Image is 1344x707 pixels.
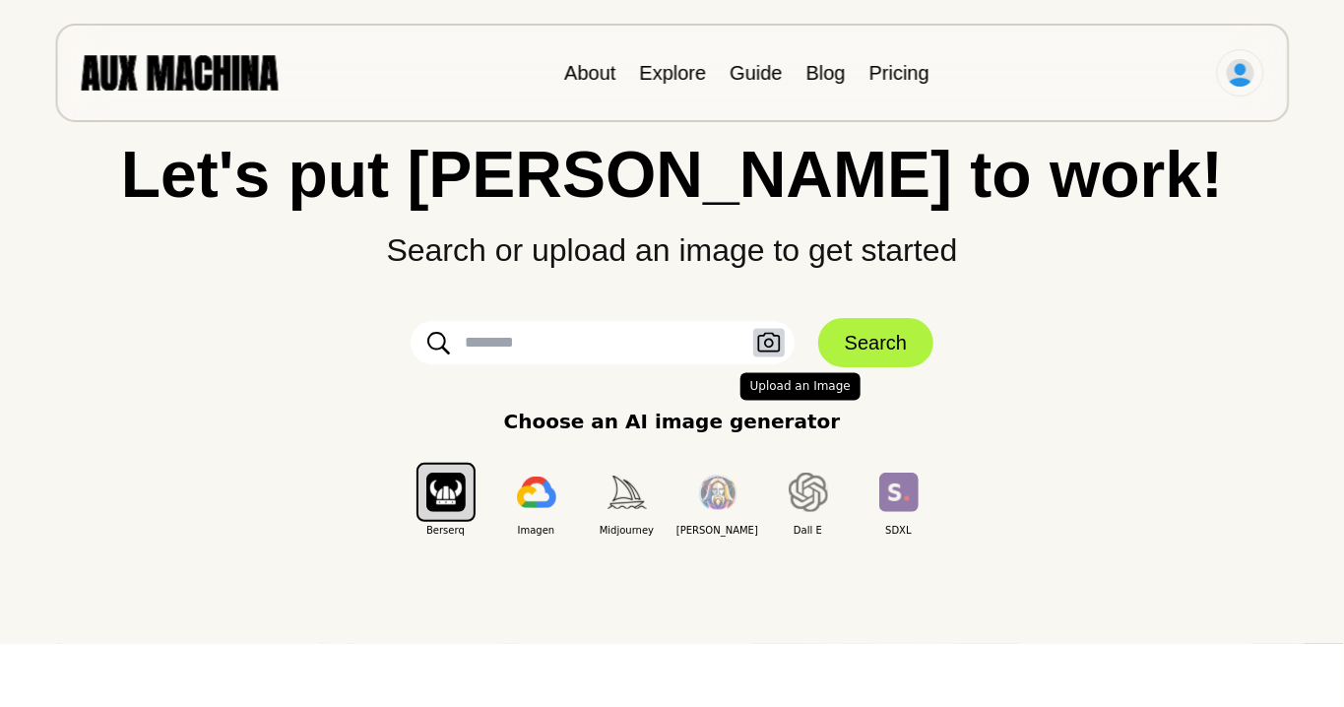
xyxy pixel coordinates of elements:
img: Leonardo [698,475,737,511]
span: Upload an Image [740,372,861,400]
img: SDXL [879,473,919,511]
span: Midjourney [582,523,672,538]
span: Dall E [763,523,854,538]
img: Berserq [426,473,466,511]
a: Pricing [869,62,929,84]
span: SDXL [854,523,944,538]
img: AUX MACHINA [81,55,278,90]
span: Imagen [491,523,582,538]
button: Search [818,318,933,367]
a: Guide [730,62,782,84]
img: Midjourney [608,476,647,508]
button: Upload an Image [753,329,785,357]
img: Imagen [517,477,556,508]
a: Blog [806,62,846,84]
a: About [564,62,615,84]
span: Berserq [401,523,491,538]
span: [PERSON_NAME] [672,523,763,538]
img: Avatar [1225,58,1254,88]
img: Dall E [789,473,828,512]
a: Explore [639,62,706,84]
p: Search or upload an image to get started [39,207,1305,274]
h1: Let's put [PERSON_NAME] to work! [39,142,1305,207]
p: Choose an AI image generator [504,407,841,436]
